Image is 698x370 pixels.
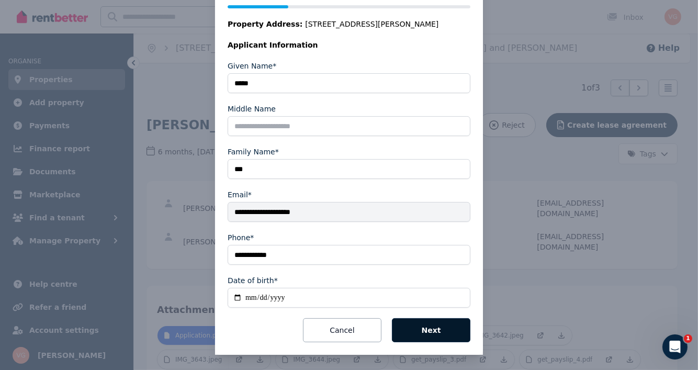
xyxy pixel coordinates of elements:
iframe: Intercom live chat [662,334,688,360]
label: Phone* [228,232,254,243]
label: Given Name* [228,61,276,71]
legend: Applicant Information [228,40,470,50]
span: [STREET_ADDRESS][PERSON_NAME] [305,19,438,29]
label: Date of birth* [228,275,278,286]
span: Property Address: [228,20,302,28]
button: Cancel [303,318,381,342]
button: Next [392,318,470,342]
label: Email* [228,189,252,200]
label: Middle Name [228,104,276,114]
label: Family Name* [228,147,279,157]
span: 1 [684,334,692,343]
